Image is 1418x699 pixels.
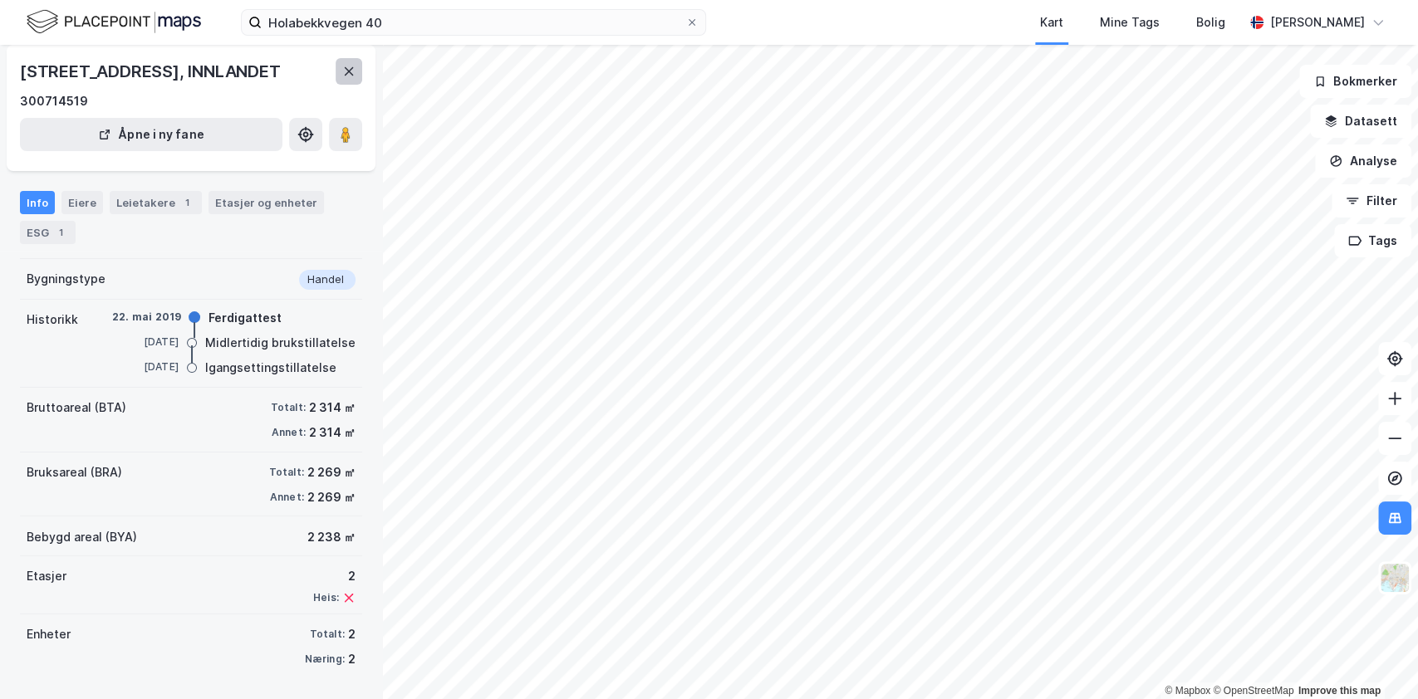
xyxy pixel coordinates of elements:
div: [PERSON_NAME] [1270,12,1365,32]
button: Datasett [1310,105,1411,138]
div: Enheter [27,624,71,644]
div: 1 [179,194,195,211]
div: 2 269 ㎡ [307,487,356,507]
div: Historikk [27,310,78,330]
div: Bebygd areal (BYA) [27,527,137,547]
div: 2 [348,649,356,669]
a: Improve this map [1298,685,1381,697]
div: Midlertidig brukstillatelse [205,333,356,353]
div: 2 [313,566,356,586]
div: Totalt: [310,628,345,641]
iframe: Chat Widget [1335,619,1418,699]
div: 1 [52,224,69,241]
div: Bruttoareal (BTA) [27,398,126,418]
div: Etasjer og enheter [215,195,317,210]
div: 2 238 ㎡ [307,527,356,547]
div: Igangsettingstillatelse [205,358,336,378]
div: Kontrollprogram for chat [1335,619,1418,699]
div: Heis: [313,591,339,604]
div: Annet: [272,426,306,439]
div: [DATE] [112,335,179,349]
div: [STREET_ADDRESS], INNLANDET [20,58,284,85]
div: Ferdigattest [209,308,282,328]
div: Eiere [61,191,103,214]
button: Analyse [1315,144,1411,178]
div: Kart [1040,12,1063,32]
div: Etasjer [27,566,66,586]
div: ESG [20,221,76,244]
div: 22. mai 2019 [112,310,181,325]
a: OpenStreetMap [1213,685,1293,697]
div: 2 314 ㎡ [309,423,356,442]
div: Annet: [270,491,304,504]
div: Bolig [1196,12,1225,32]
div: 2 314 ㎡ [309,398,356,418]
div: Bruksareal (BRA) [27,462,122,482]
button: Tags [1334,224,1411,257]
button: Filter [1332,184,1411,218]
input: Søk på adresse, matrikkel, gårdeiere, leietakere eller personer [262,10,685,35]
button: Bokmerker [1299,65,1411,98]
div: Info [20,191,55,214]
div: 300714519 [20,91,88,111]
button: Åpne i ny fane [20,118,282,151]
div: Totalt: [271,401,306,414]
div: Mine Tags [1100,12,1160,32]
div: Næring: [305,653,345,666]
div: 2 [348,624,356,644]
a: Mapbox [1165,685,1210,697]
div: [DATE] [112,359,179,374]
img: Z [1379,562,1411,594]
div: Totalt: [269,466,304,479]
img: logo.f888ab2527a4732fd821a326f86c7f29.svg [27,7,201,37]
div: Bygningstype [27,269,105,289]
div: 2 269 ㎡ [307,462,356,482]
div: Leietakere [110,191,202,214]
